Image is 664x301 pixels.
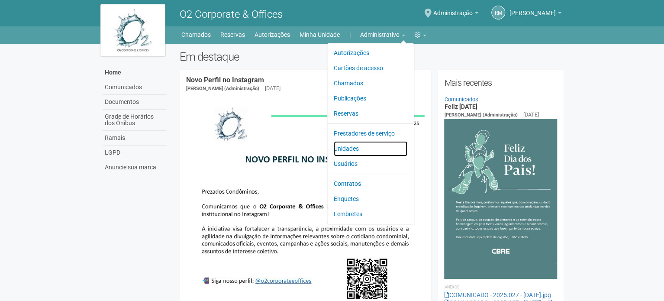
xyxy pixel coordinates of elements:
img: logo.jpg [100,4,165,56]
a: Chamados [181,29,211,41]
a: Minha Unidade [300,29,340,41]
a: Grade de Horários dos Ônibus [103,110,167,131]
a: Administrativo [360,29,405,41]
a: LGPD [103,146,167,160]
a: Administração [433,11,478,18]
li: Anexos [444,283,557,291]
div: [DATE] [265,84,280,92]
a: Novo Perfil no Instagram [186,76,264,84]
a: Autorizações [255,29,290,41]
span: Rogério Machado [509,1,556,16]
a: Ramais [103,131,167,146]
a: Configurações [415,29,426,41]
a: [PERSON_NAME] [509,11,561,18]
a: | [349,29,351,41]
span: Administração [433,1,473,16]
span: [PERSON_NAME] (Administração) [186,86,259,91]
a: Anuncie sua marca [103,160,167,175]
h2: Em destaque [180,50,564,63]
a: Publicações [334,91,407,106]
a: RM [491,6,505,19]
span: O2 Corporate & Offices [180,8,283,20]
span: [PERSON_NAME] (Administração) [444,112,517,118]
a: Chamados [334,76,407,91]
a: Comunicados [103,80,167,95]
a: Enquetes [334,191,407,207]
a: Comunicados [444,96,478,103]
a: Autorizações [334,45,407,61]
h2: Mais recentes [444,76,557,89]
img: COMUNICADO%20-%202025.027%20-%20Dia%20dos%20Pais.jpg [444,119,557,279]
a: Reservas [334,106,407,121]
a: Contratos [334,176,407,191]
a: Home [103,65,167,80]
a: Lembretes [334,207,407,222]
a: Feliz [DATE] [444,103,477,110]
a: Usuários [334,156,407,172]
a: Reservas [220,29,245,41]
a: Cartões de acesso [334,61,407,76]
div: [DATE] [523,111,538,119]
a: Prestadores de serviço [334,126,407,141]
a: Documentos [103,95,167,110]
a: Unidades [334,141,407,156]
a: COMUNICADO - 2025.027 - [DATE].jpg [444,291,551,298]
